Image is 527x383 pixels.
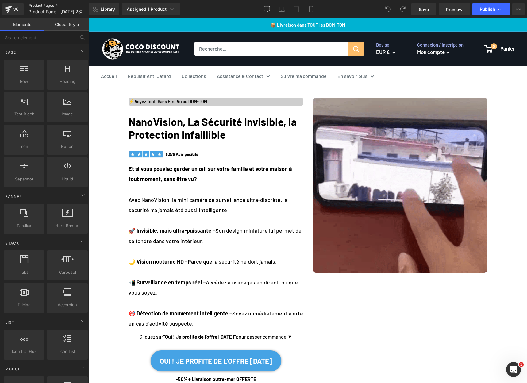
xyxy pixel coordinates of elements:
[5,366,24,372] span: Module
[439,3,470,15] a: Preview
[105,157,108,164] strong: ?
[71,335,183,350] span: OUI ! JE PROFITE DE L'OFFRE [DATE]
[40,261,117,267] strong: 📲 Surveillance en temps réel –
[274,3,289,15] a: Laptop
[289,3,304,15] a: Tablet
[40,209,127,215] strong: 🚀 Invisible, mais ultra-puissante –
[40,207,215,228] p: Son design miniature lui permet de se fondre dans votre intérieur.
[49,143,86,150] span: Button
[249,53,286,62] a: En savoir plus
[6,348,43,355] span: Icon List Hoz
[12,5,20,13] div: v6
[6,269,43,276] span: Tabs
[412,27,426,33] span: Panier
[40,176,215,197] p: Avec NanoVision, la mini caméra de surveillance ultra-discrète, la sécurité n’a jamais été aussi ...
[93,53,117,62] a: Collections
[49,348,86,355] span: Icon List
[40,314,215,323] p: Cliquez sur pour passer commande ▼
[12,19,94,42] img: Coco Discount
[260,3,274,15] a: Desktop
[40,238,215,249] p: Parce que la sécurité ne dort jamais.
[6,111,43,117] span: Text Block
[75,315,147,321] strong: "Oui ! Je profite de l'offre [DATE]"
[5,319,15,325] span: List
[89,3,119,15] a: New Library
[6,302,43,308] span: Pricing
[40,292,144,298] strong: 🎯 Détection de mouvement intelligente –
[39,53,82,62] a: Répulsif Anti Cafard
[29,3,99,8] a: Product Pages
[40,290,215,311] p: Soyez immédiatement alerté en cas d’activité suspecte.
[472,3,510,15] button: Publish
[329,29,361,39] a: Mon compte
[101,6,115,12] span: Library
[49,176,86,182] span: Liquid
[287,30,301,37] span: EUR €
[287,22,307,31] span: Devise
[40,80,118,86] span: ⚡ Voyez Tout, Sans Être Vu au DOM-TOM
[49,302,86,308] span: Accordion
[62,332,193,353] a: OUI ! JE PROFITE DE L'OFFRE [DATE]
[49,222,86,229] span: Hero Banner
[397,3,409,15] button: Redo
[446,6,463,13] span: Preview
[5,240,20,246] span: Stack
[6,222,43,229] span: Parallax
[44,18,89,31] a: Global Style
[329,22,375,31] span: Connexion / Inscription
[402,25,408,31] span: 0
[49,269,86,276] span: Carousel
[40,147,203,164] strong: Et si vous pouviez garder un œil sur votre famille et votre maison à tout moment, sans être vu
[519,362,524,367] span: 1
[506,362,521,377] iframe: Intercom live chat
[480,7,495,12] span: Publish
[6,143,43,150] span: Icon
[419,6,429,13] span: Save
[192,53,238,62] a: Suivre ma commande
[5,49,17,55] span: Base
[106,24,260,37] input: Recherche...
[260,24,275,37] button: Rechercher
[5,194,23,199] span: Banner
[6,176,43,182] span: Separator
[396,25,426,35] a: 0 Panier
[127,6,175,12] div: Assigned 1 Product
[12,53,28,62] a: Accueil
[2,3,24,15] a: v6
[6,78,43,85] span: Row
[49,111,86,117] span: Image
[128,53,181,62] a: Assistance & Contact
[40,97,215,122] p: NanoVision, La Sécurité Invisible, la Protection Infaillible
[512,3,525,15] button: More
[29,9,87,14] span: Product Page - [DATE] 23:38:26
[40,259,215,280] p: Accédez aux images en direct, où que vous soyez.
[49,78,86,85] span: Heading
[304,3,318,15] a: Mobile
[382,3,394,15] button: Undo
[40,240,99,246] strong: 🌙 Vision nocturne HD –
[87,358,167,363] strong: -50% + Livraison outre-mer OFFERTE
[287,29,307,39] button: EUR €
